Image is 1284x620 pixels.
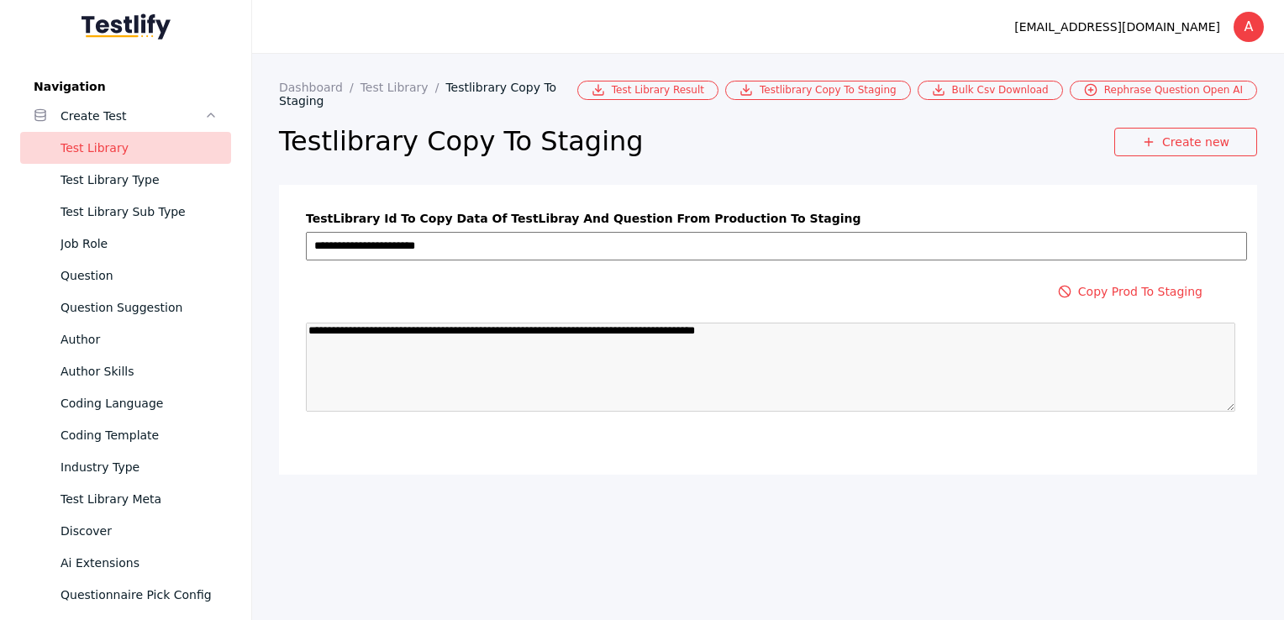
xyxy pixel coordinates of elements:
a: Coding Language [20,387,231,419]
div: Create Test [61,106,204,126]
div: Test Library Meta [61,489,218,509]
div: Test Library Sub Type [61,202,218,222]
div: Test Library [61,138,218,158]
a: Dashboard [279,81,360,94]
div: Job Role [61,234,218,254]
div: Test Library Type [61,170,218,190]
a: Coding Template [20,419,231,451]
div: Coding Language [61,393,218,413]
img: Testlify - Backoffice [82,13,171,39]
a: Author [20,323,231,355]
div: [EMAIL_ADDRESS][DOMAIN_NAME] [1014,17,1220,37]
a: Test Library [360,81,446,94]
a: Testlibrary Copy To Staging [725,81,911,100]
div: A [1234,12,1264,42]
div: Discover [61,521,218,541]
a: Test Library Result [577,81,718,100]
a: Author Skills [20,355,231,387]
a: Test Library Meta [20,483,231,515]
div: Author Skills [61,361,218,381]
a: Job Role [20,228,231,260]
div: Question [61,265,218,286]
a: Industry Type [20,451,231,483]
button: Copy Prod To Staging [1030,277,1230,306]
label: Navigation [20,80,231,93]
a: Rephrase Question Open AI [1070,81,1257,100]
a: Test Library Type [20,164,231,196]
a: Test Library Sub Type [20,196,231,228]
a: Bulk Csv Download [918,81,1063,100]
div: Question Suggestion [61,297,218,318]
h2: Testlibrary Copy To Staging [279,124,1114,158]
label: TestLibrary Id To Copy Data of TestLibray And Question From Production To Staging [306,212,1230,225]
a: Questionnaire Pick Config [20,579,231,611]
a: Ai Extensions [20,547,231,579]
a: Test Library [20,132,231,164]
a: Question [20,260,231,292]
a: Testlibrary Copy To Staging [279,81,556,108]
div: Ai Extensions [61,553,218,573]
div: Questionnaire Pick Config [61,585,218,605]
div: Coding Template [61,425,218,445]
div: Industry Type [61,457,218,477]
div: Author [61,329,218,349]
a: Discover [20,515,231,547]
a: Question Suggestion [20,292,231,323]
a: Create new [1114,128,1257,156]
